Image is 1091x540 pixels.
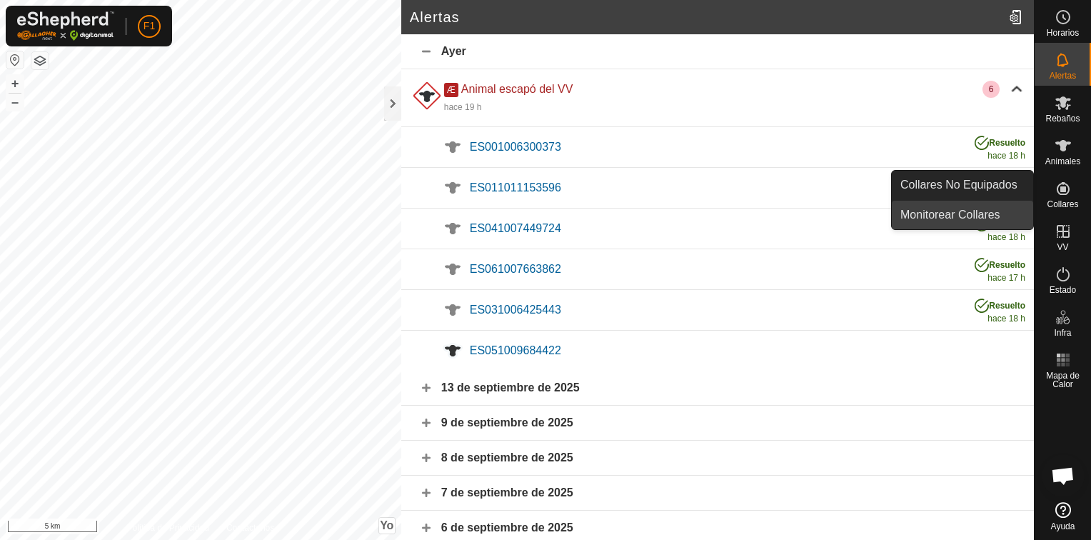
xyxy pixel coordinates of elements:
font: hace 18 h [987,138,1025,161]
div: 9 de septiembre de 2025 [401,406,1034,441]
font: hace 18 h [987,301,1025,324]
span: Mapa de Calor [1038,371,1087,389]
span: Æ [444,83,458,97]
span: ES001006300373 [470,141,561,153]
h2: Alertas [410,9,1003,26]
span: VV [1057,243,1068,251]
span: ES041007449724 [470,222,561,234]
span: Horarios [1047,29,1079,37]
span: ES051009684422 [470,344,561,356]
button: Yo [379,518,395,534]
a: Contáctenos [226,521,274,534]
div: hace 19 h [444,101,482,114]
div: 8 de septiembre de 2025 [401,441,1034,476]
button: – [6,94,24,111]
span: Collares [1047,200,1078,209]
span: Yo [380,519,393,531]
span: Ayuda [1051,522,1075,531]
span: Estado [1050,286,1076,294]
img: Logo Gallagher [17,11,114,41]
span: Resuelto [989,260,1025,270]
font: hace 17 h [987,260,1025,283]
span: Monitorear Collares [900,206,1000,224]
div: Ayer [401,34,1034,69]
span: Animales [1045,157,1080,166]
div: 7 de septiembre de 2025 [401,476,1034,511]
a: Política de Privacidad [126,521,208,534]
span: Alertas [1050,71,1076,80]
span: Resuelto [989,301,1025,311]
span: ES011011153596 [470,181,561,194]
span: ES061007663862 [470,263,561,275]
span: ES031006425443 [470,304,561,316]
button: Restablecer Mapa [6,51,24,69]
div: 13 de septiembre de 2025 [401,371,1034,406]
span: Rebaños [1045,114,1080,123]
a: Collares No Equipados [892,171,1033,199]
span: Animal escapó del VV [461,83,573,95]
span: Infra [1054,329,1071,337]
a: Monitorear Collares [892,201,1033,229]
a: Ayuda [1035,496,1091,536]
div: 6 [982,81,1000,98]
span: Resuelto [989,138,1025,148]
button: Capas del Mapa [31,52,49,69]
button: + [6,75,24,92]
div: Chat abierto [1042,454,1085,497]
span: Collares No Equipados [900,176,1017,194]
span: F1 [144,19,155,34]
